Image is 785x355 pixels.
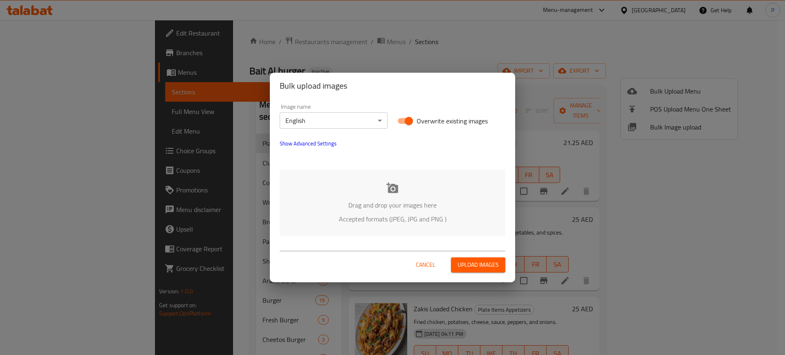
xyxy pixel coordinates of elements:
span: Upload images [458,260,499,270]
button: show more [275,134,341,153]
p: Drag and drop your images here [292,200,493,210]
span: Overwrite existing images [417,116,488,126]
div: English [280,112,388,129]
span: Cancel [416,260,435,270]
p: Accepted formats (JPEG, JPG and PNG ) [292,214,493,224]
button: Upload images [451,257,505,272]
h2: Bulk upload images [280,79,505,92]
span: Show Advanced Settings [280,138,336,148]
button: Cancel [413,257,439,272]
